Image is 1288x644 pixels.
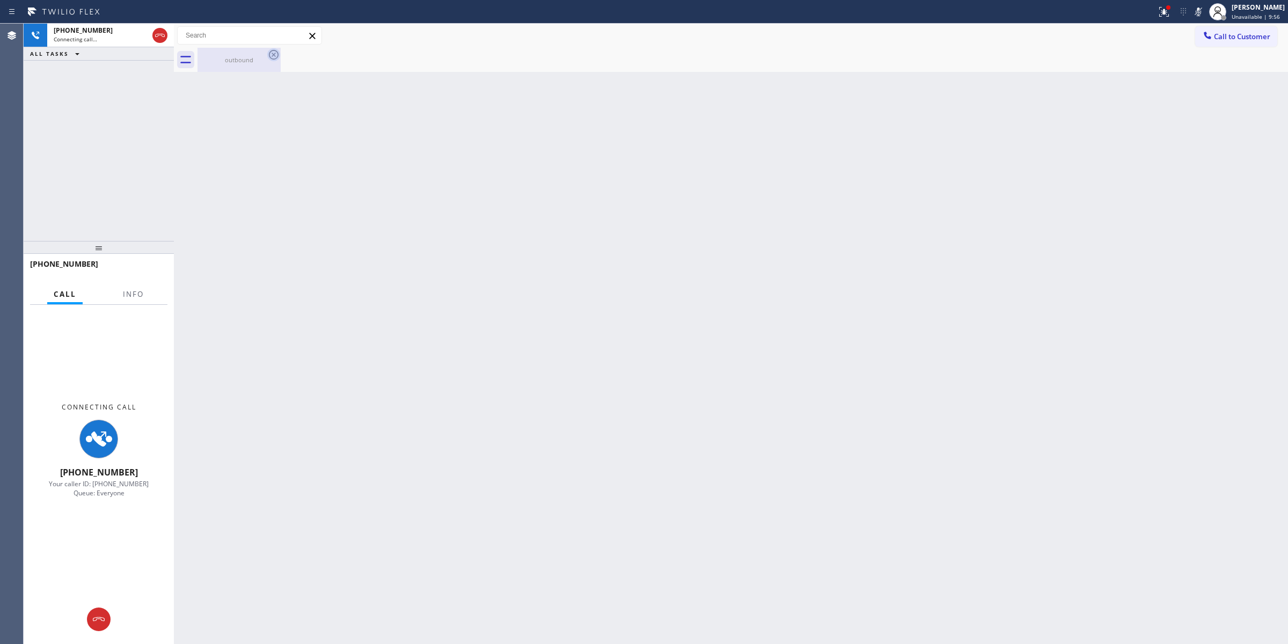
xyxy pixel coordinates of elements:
button: ALL TASKS [24,47,90,60]
div: outbound [199,56,280,64]
span: Call [54,289,76,299]
input: Search [178,27,321,44]
button: Mute [1191,4,1206,19]
span: [PHONE_NUMBER] [60,466,138,478]
span: ALL TASKS [30,50,69,57]
span: Info [123,289,144,299]
span: Unavailable | 9:56 [1232,13,1280,20]
span: [PHONE_NUMBER] [30,259,98,269]
span: [PHONE_NUMBER] [54,26,113,35]
span: Your caller ID: [PHONE_NUMBER] Queue: Everyone [49,479,149,497]
span: Call to Customer [1214,32,1270,41]
button: Call [47,284,83,305]
button: Call to Customer [1195,26,1277,47]
span: Connecting call… [54,35,97,43]
button: Info [116,284,150,305]
button: Hang up [152,28,167,43]
span: Connecting Call [62,402,136,412]
div: [PERSON_NAME] [1232,3,1285,12]
button: Hang up [87,608,111,631]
